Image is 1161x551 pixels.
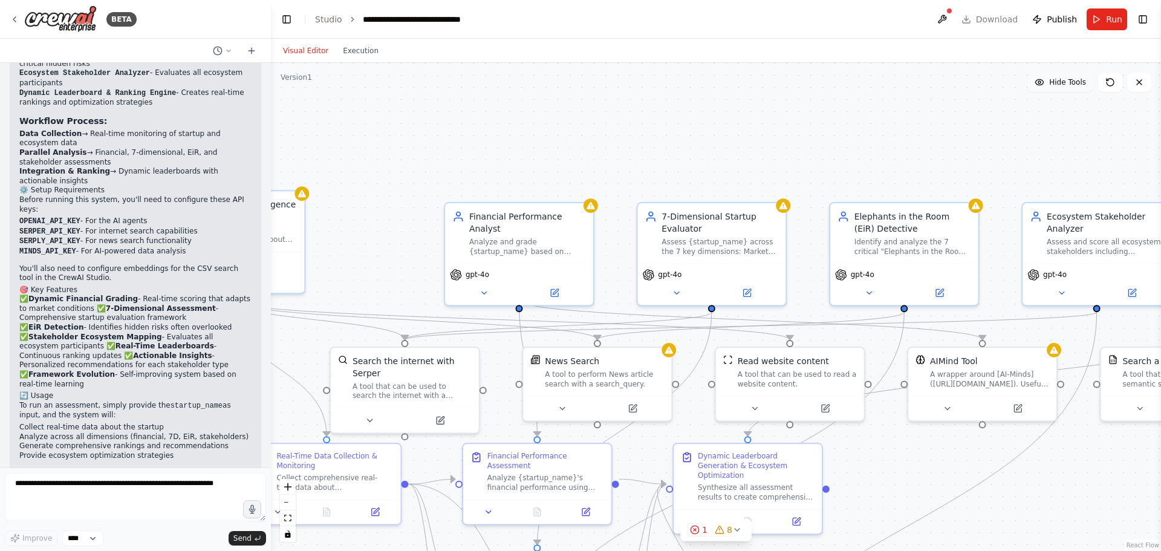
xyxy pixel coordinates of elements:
[398,312,1102,340] g: Edge from 2cdb5ae4-dfb1-4966-b887-d8bc1d1907ba to 574835a2-f98a-4240-b5fe-181b9dfe7673
[1134,11,1151,28] button: Show right sidebar
[520,285,588,300] button: Open in side panel
[19,236,252,247] li: - For news search functionality
[522,347,672,422] div: SerplyNewsSearchToolNews SearchA tool to perform News article search with a search_query.
[232,273,299,288] button: Open in side panel
[713,285,781,300] button: Open in side panel
[658,270,681,280] span: gpt-4o
[791,401,859,416] button: Open in side panel
[984,401,1052,416] button: Open in side panel
[229,531,266,546] button: Send
[1087,8,1127,30] button: Run
[915,355,925,365] img: AIMindTool
[19,285,252,295] h2: 🎯 Key Features
[19,247,252,257] li: - For AI-powered data analysis
[330,347,480,434] div: SerperDevToolSearch the internet with SerperA tool that can be used to search the internet with a...
[28,295,138,303] strong: Dynamic Financial Grading
[851,270,874,280] span: gpt-4o
[545,355,599,367] div: News Search
[171,402,223,410] code: startup_name
[19,442,252,451] li: Generate comprehensive rankings and recommendations
[280,526,296,542] button: toggle interactivity
[315,15,342,24] a: Studio
[738,370,857,389] div: A tool that can be used to read a website content.
[115,342,214,350] strong: Real-Time Leaderboards
[487,451,604,471] div: Financial Performance Assessment
[22,533,52,543] span: Improve
[19,68,252,88] li: - Evaluates all ecosystem participants
[277,473,394,492] div: Collect comprehensive real-time data about {startup_name} including recent news articles, press r...
[277,451,394,471] div: Real-Time Data Collection & Monitoring
[28,323,83,331] strong: EiR Detection
[19,129,252,148] li: → Real-time monitoring of startup and ecosystem data
[19,432,252,442] li: Analyze across all dimensions (financial, 7D, EiR, stakeholders)
[637,202,787,306] div: 7-Dimensional Startup EvaluatorAssess {startup_name} across the 7 key dimensions: Market Opportun...
[180,225,297,244] div: Continuously collect and monitor real-time data about {startup_name} and ecosystem stakeholders f...
[1047,13,1077,25] span: Publish
[19,148,252,167] li: → Financial, 7-dimensional, EiR, and stakeholder assessments
[738,355,829,367] div: Read website content
[208,44,237,58] button: Switch to previous chat
[698,483,815,502] div: Synthesize all assessment results to create comprehensive rankings and generate actionable insigh...
[19,195,252,214] p: Before running this system, you'll need to configure these API keys:
[930,355,978,367] div: AIMind Tool
[723,355,733,365] img: ScrapeWebsiteTool
[1127,542,1159,549] a: React Flow attribution
[353,382,472,401] div: A tool that can be used to search the internet with a search_query. Supports different search typ...
[722,514,773,529] button: No output available
[905,285,973,300] button: Open in side panel
[19,227,80,236] code: SERPER_API_KEY
[565,505,606,520] button: Open in side panel
[19,391,252,401] h2: 🔄 Usage
[672,443,823,535] div: Dynamic Leaderboard Generation & Ecosystem OptimizationSynthesize all assessment results to creat...
[469,237,586,256] div: Analyze and grade {startup_name} based on comprehensive financial performance metrics including r...
[680,519,752,541] button: 18
[19,129,82,138] strong: Data Collection
[776,514,817,529] button: Open in side panel
[829,202,980,306] div: Elephants in the Room (EiR) DetectiveIdentify and analyze the 7 critical "Elephants in the Room" ...
[1027,8,1082,30] button: Publish
[19,167,252,186] li: → Dynamic leaderboards with actionable insights
[106,304,216,313] strong: 7-Dimensional Assessment
[19,423,252,432] li: Collect real-time data about the startup
[487,473,604,492] div: Analyze {startup_name}'s financial performance using collected data to generate dynamic scoring a...
[106,12,137,27] div: BETA
[19,148,87,157] strong: Parallel Analysis
[930,370,1049,389] div: A wrapper around [AI-Minds]([URL][DOMAIN_NAME]). Useful for when you need answers to questions fr...
[354,505,395,520] button: Open in side panel
[907,347,1058,422] div: AIMindToolAIMind ToolA wrapper around [AI-Minds]([URL][DOMAIN_NAME]). Useful for when you need an...
[336,44,386,58] button: Execution
[19,217,80,226] code: OPENAI_API_KEY
[1106,13,1122,25] span: Run
[233,533,252,543] span: Send
[854,237,971,256] div: Identify and analyze the 7 critical "Elephants in the Room" issues for {startup_name} that are of...
[243,500,261,518] button: Click to speak your automation idea
[28,370,115,379] strong: Framework Evolution
[545,370,664,389] div: A tool to perform News article search with a search_query.
[301,505,352,520] button: No output available
[276,44,336,58] button: Visual Editor
[252,443,402,525] div: Real-Time Data Collection & MonitoringCollect comprehensive real-time data about {startup_name} i...
[242,44,261,58] button: Start a new chat
[19,247,76,256] code: MINDS_API_KEY
[19,227,252,237] li: - For internet search capabilities
[854,210,971,235] div: Elephants in the Room (EiR) Detective
[5,530,57,546] button: Improve
[338,355,348,365] img: SerperDevTool
[662,210,778,235] div: 7-Dimensional Startup Evaluator
[24,5,97,33] img: Logo
[619,473,666,490] g: Edge from 82519162-1e24-4daa-be2b-57fe79c67851 to 500714b7-31b8-4329-81c5-d98f8272b9b6
[530,355,540,365] img: SerplyNewsSearchTool
[19,186,252,195] h2: ⚙️ Setup Requirements
[19,88,252,108] li: - Creates real-time rankings and optimization strategies
[353,355,472,379] div: Search the internet with Serper
[19,167,110,175] strong: Integration & Ranking
[1027,73,1093,92] button: Hide Tools
[280,495,296,510] button: zoom out
[155,190,306,294] div: Real-Time Data Intelligence CollectorContinuously collect and monitor real-time data about {start...
[715,347,865,422] div: ScrapeWebsiteToolRead website contentA tool that can be used to read a website content.
[315,13,492,25] nav: breadcrumb
[444,202,594,306] div: Financial Performance AnalystAnalyze and grade {startup_name} based on comprehensive financial pe...
[727,524,732,536] span: 8
[19,237,80,246] code: SERPLY_API_KEY
[531,312,717,544] g: Edge from 81516f54-f559-40ce-bcd4-28bf6a51e8f5 to c868d89c-2e58-47d4-bb71-86d131130f97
